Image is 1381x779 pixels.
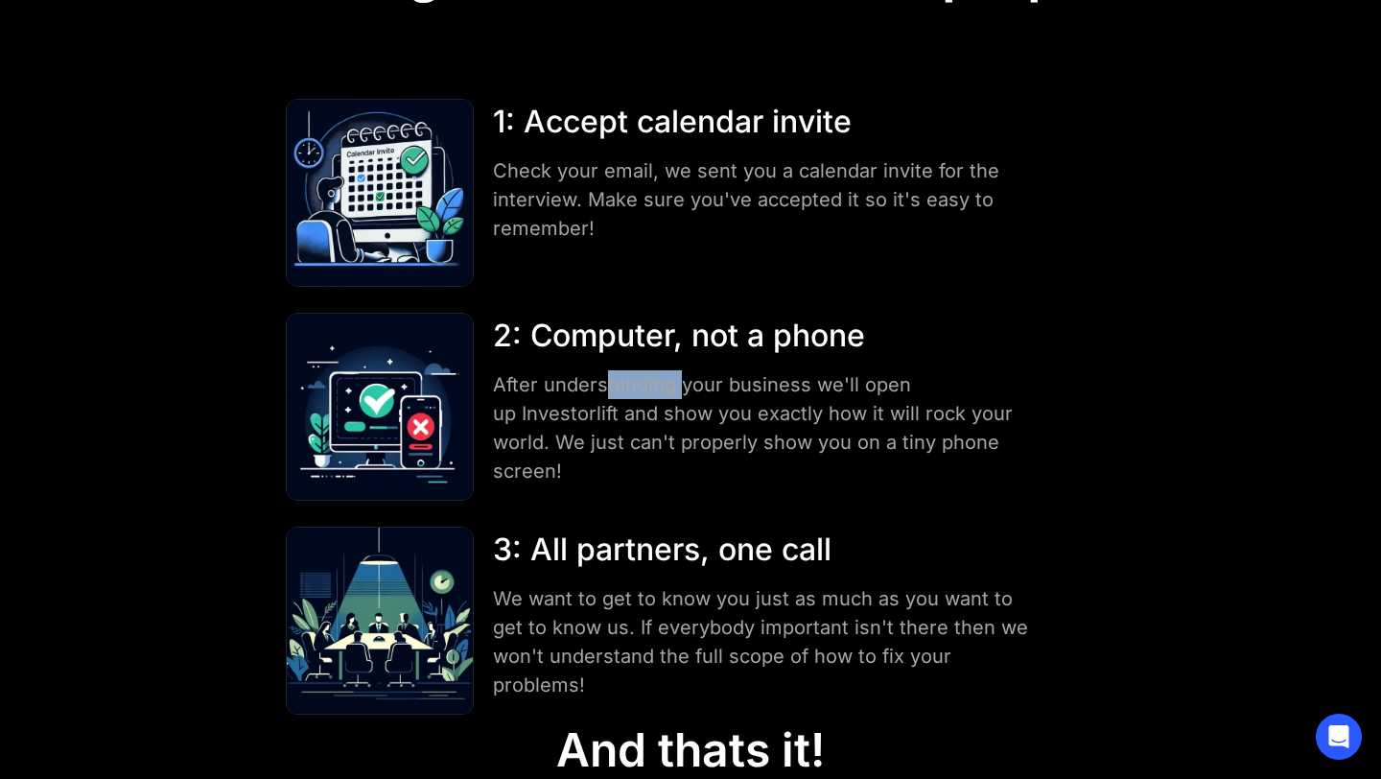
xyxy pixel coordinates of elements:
div: And thats it! [556,722,825,778]
div: 1: Accept calendar invite [493,99,1035,145]
div: 2: Computer, not a phone [493,313,1035,359]
div: After understanding your business we'll open up Investorlift and show you exactly how it will roc... [493,370,1035,485]
div: We want to get to know you just as much as you want to get to know us. If everybody important isn... [493,584,1035,699]
div: Open Intercom Messenger [1316,714,1362,760]
div: 3: All partners, one call [493,527,1035,573]
div: Check your email, we sent you a calendar invite for the interview. Make sure you've accepted it s... [493,156,1035,243]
